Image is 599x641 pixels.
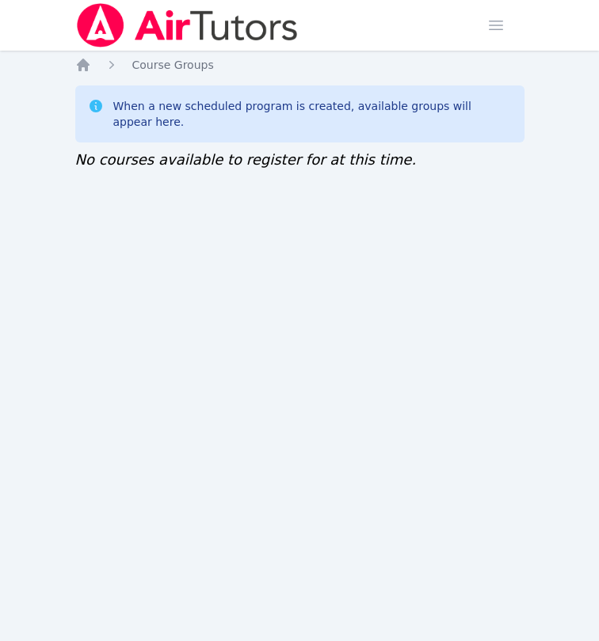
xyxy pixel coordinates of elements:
[75,3,299,47] img: Air Tutors
[132,59,214,71] span: Course Groups
[132,57,214,73] a: Course Groups
[113,98,512,130] div: When a new scheduled program is created, available groups will appear here.
[75,57,525,73] nav: Breadcrumb
[75,151,417,168] span: No courses available to register for at this time.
